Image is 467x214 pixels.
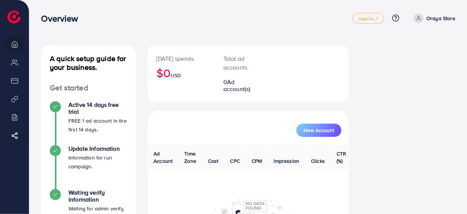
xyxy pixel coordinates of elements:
span: Impression [274,157,300,165]
h4: Get started [41,83,136,93]
img: logo [7,10,21,23]
span: Clicks [311,157,325,165]
h4: Update Information [68,145,127,152]
p: FREE 1 ad account in the first 14 days. [68,116,127,134]
p: [DATE] spends [156,54,206,63]
span: Time Zone [184,150,196,165]
p: Oraya Store [426,14,455,23]
a: regular_1 [352,13,384,24]
h4: Waiting verify information [68,189,127,203]
h3: Overview [41,13,84,24]
span: Ad Account [153,150,173,165]
a: Oraya Store [411,14,455,23]
span: CTR (%) [337,150,346,165]
span: USD [171,72,181,79]
span: New Account [304,128,334,133]
h2: 0 [223,79,256,93]
h2: $0 [156,66,206,80]
button: New Account [296,124,341,137]
h4: A quick setup guide for your business. [41,54,136,72]
span: Cost [208,157,219,165]
p: Total ad accounts [223,54,256,72]
p: Information for run campaign. [68,153,127,171]
span: regular_1 [359,16,378,21]
span: CPC [230,157,240,165]
span: Ad account(s) [223,78,251,93]
li: Update Information [41,145,136,189]
h4: Active 14 days free trial [68,101,127,115]
span: CPM [252,157,262,165]
li: Active 14 days free trial [41,101,136,145]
